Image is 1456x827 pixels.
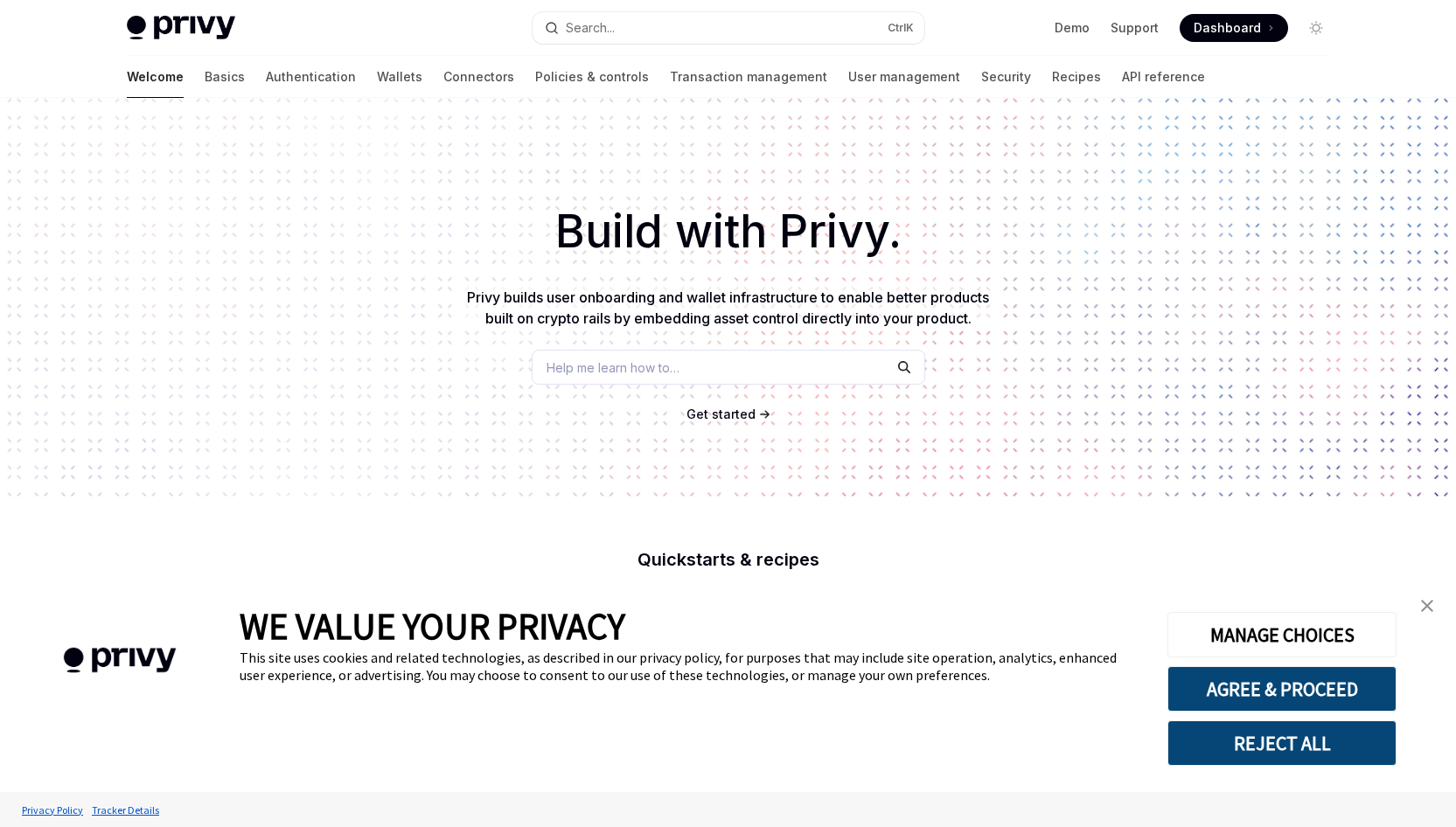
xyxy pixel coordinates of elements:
[443,56,514,98] a: Connectors
[1410,588,1445,623] a: close banner
[535,56,649,98] a: Policies & controls
[848,56,960,98] a: User management
[1167,666,1397,712] button: AGREE & PROCEED
[1421,600,1433,612] img: close banner
[377,56,422,98] a: Wallets
[1055,19,1090,37] a: Demo
[686,407,756,421] span: Get started
[26,622,213,698] img: company logo
[87,795,164,825] a: Tracker Details
[1052,56,1101,98] a: Recipes
[266,56,356,98] a: Authentication
[240,649,1141,684] div: This site uses cookies and related technologies, as described in our privacy policy, for purposes...
[981,56,1031,98] a: Security
[1302,14,1330,42] button: Toggle dark mode
[888,21,914,35] span: Ctrl K
[1111,19,1159,37] a: Support
[670,56,827,98] a: Transaction management
[686,406,756,423] a: Get started
[1194,19,1261,37] span: Dashboard
[127,56,184,98] a: Welcome
[127,16,235,40] img: light logo
[28,198,1428,266] h1: Build with Privy.
[547,358,679,377] span: Help me learn how to…
[1167,612,1397,657] button: MANAGE CHOICES
[533,12,924,44] button: Open search
[421,551,1036,568] h2: Quickstarts & recipes
[566,17,615,38] div: Search...
[467,288,989,327] span: Privy builds user onboarding and wallet infrastructure to enable better products built on crypto ...
[1167,720,1397,766] button: REJECT ALL
[240,603,625,649] span: WE VALUE YOUR PRIVACY
[1122,56,1205,98] a: API reference
[1180,14,1288,42] a: Dashboard
[17,795,87,825] a: Privacy Policy
[205,56,245,98] a: Basics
